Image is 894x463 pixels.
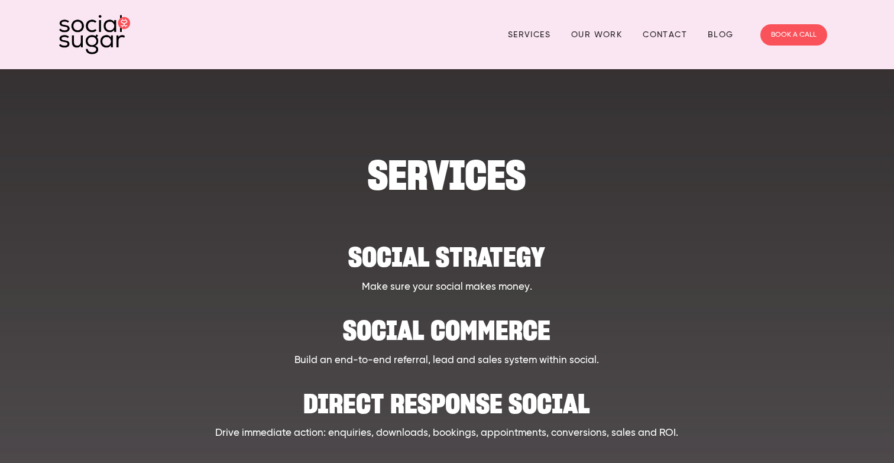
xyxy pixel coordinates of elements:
a: Services [508,25,550,44]
h2: Social Commerce [112,306,782,342]
a: Direct Response Social Drive immediate action: enquiries, downloads, bookings, appointments, conv... [112,380,782,441]
a: Social Commerce Build an end-to-end referral, lead and sales system within social. [112,306,782,368]
a: Social strategy Make sure your social makes money. [112,233,782,294]
a: Our Work [571,25,622,44]
a: BOOK A CALL [760,24,827,46]
h2: Direct Response Social [112,380,782,416]
a: Blog [708,25,734,44]
p: Drive immediate action: enquiries, downloads, bookings, appointments, conversions, sales and ROI. [112,426,782,441]
h1: SERVICES [112,157,782,193]
img: SocialSugar [59,15,130,54]
a: Contact [643,25,687,44]
h2: Social strategy [112,233,782,269]
p: Build an end-to-end referral, lead and sales system within social. [112,353,782,368]
p: Make sure your social makes money. [112,280,782,295]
